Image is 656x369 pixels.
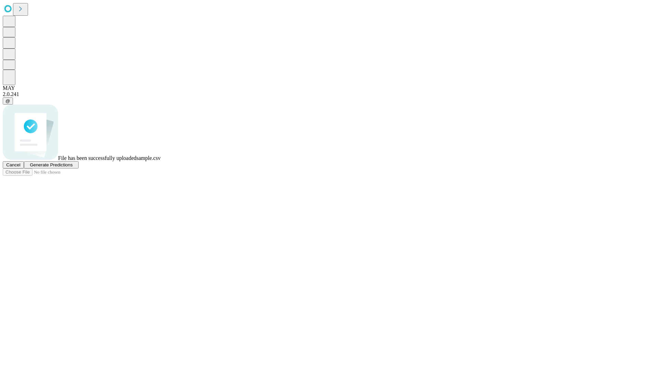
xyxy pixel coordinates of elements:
span: File has been successfully uploaded [58,155,136,161]
span: @ [5,98,10,104]
button: Cancel [3,161,24,168]
div: 2.0.241 [3,91,653,97]
span: sample.csv [136,155,161,161]
button: Generate Predictions [24,161,79,168]
span: Cancel [6,162,20,167]
span: Generate Predictions [30,162,72,167]
button: @ [3,97,13,105]
div: MAY [3,85,653,91]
